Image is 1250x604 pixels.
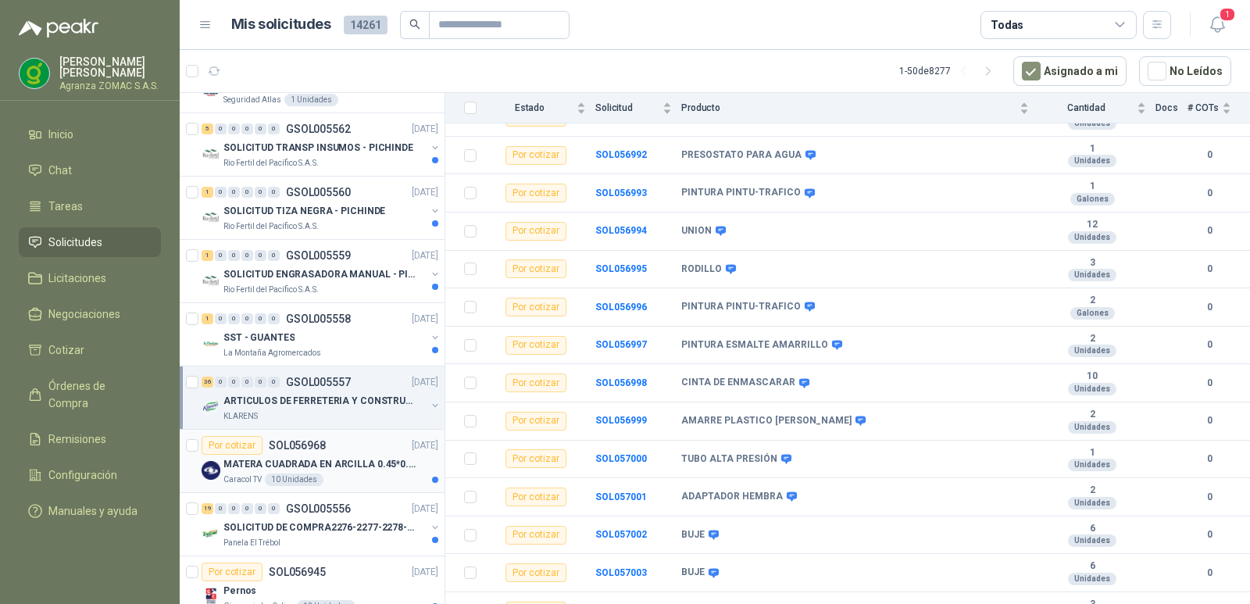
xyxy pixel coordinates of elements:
b: TUBO ALTA PRESIÓN [681,453,777,466]
a: Negociaciones [19,299,161,329]
p: SST - GUANTES [223,331,295,345]
b: 0 [1187,452,1231,466]
div: 0 [255,503,266,514]
span: 1 [1219,7,1236,22]
div: Por cotizar [505,488,566,506]
div: Unidades [1068,573,1116,585]
div: Por cotizar [505,146,566,165]
div: 0 [255,377,266,388]
b: 3 [1038,257,1146,270]
div: 0 [228,187,240,198]
span: Negociaciones [48,306,120,323]
p: GSOL005559 [286,250,351,261]
p: KLARENS [223,410,258,423]
div: 0 [215,377,227,388]
div: 0 [255,187,266,198]
div: Por cotizar [505,259,566,278]
b: 1 [1038,180,1146,193]
b: PINTURA ESMALTE AMARRILLO [681,339,828,352]
span: 14261 [344,16,387,34]
span: Licitaciones [48,270,106,287]
b: 0 [1187,527,1231,542]
div: 1 - 50 de 8277 [899,59,1001,84]
a: Cotizar [19,335,161,365]
button: No Leídos [1139,56,1231,86]
p: GSOL005556 [286,503,351,514]
img: Company Logo [202,398,220,416]
div: Todas [991,16,1023,34]
b: BUJE [681,529,705,541]
a: SOL057001 [595,491,647,502]
p: SOL056968 [269,440,326,451]
div: 0 [241,250,253,261]
div: Por cotizar [505,412,566,431]
p: Rio Fertil del Pacífico S.A.S. [223,284,319,296]
a: 1 0 0 0 0 0 GSOL005558[DATE] Company LogoSST - GUANTESLa Montaña Agromercados [202,309,441,359]
b: 2 [1038,295,1146,307]
div: Por cotizar [505,526,566,545]
b: 0 [1187,262,1231,277]
b: UNION [681,225,712,238]
b: 2 [1038,484,1146,497]
b: 0 [1187,338,1231,352]
b: SOL056998 [595,377,647,388]
div: Galones [1070,307,1115,320]
div: 0 [215,187,227,198]
a: SOL056994 [595,225,647,236]
th: # COTs [1187,93,1250,123]
span: search [409,19,420,30]
div: Unidades [1068,383,1116,395]
span: Cantidad [1038,102,1134,113]
div: 0 [241,123,253,134]
a: Licitaciones [19,263,161,293]
div: 0 [241,187,253,198]
div: 0 [268,250,280,261]
div: Por cotizar [505,373,566,392]
p: Pernos [223,584,256,599]
div: Unidades [1068,534,1116,547]
span: Órdenes de Compra [48,377,146,412]
div: 0 [215,503,227,514]
div: 19 [202,503,213,514]
div: 0 [268,123,280,134]
a: Chat [19,155,161,185]
p: Rio Fertil del Pacífico S.A.S. [223,157,319,170]
a: Manuales y ayuda [19,496,161,526]
b: SOL056997 [595,339,647,350]
h1: Mis solicitudes [231,13,331,36]
span: # COTs [1187,102,1219,113]
div: 0 [228,377,240,388]
a: 5 0 0 0 0 0 GSOL005562[DATE] Company LogoSOLICITUD TRANSP INSUMOS - PICHINDERio Fertil del Pacífi... [202,120,441,170]
p: La Montaña Agromercados [223,347,321,359]
b: RODILLO [681,263,722,276]
p: Agranza ZOMAC S.A.S. [59,81,161,91]
img: Company Logo [20,59,49,88]
img: Company Logo [202,334,220,353]
a: Remisiones [19,424,161,454]
p: [DATE] [412,375,438,390]
div: Unidades [1068,231,1116,244]
img: Logo peakr [19,19,98,38]
a: 36 0 0 0 0 0 GSOL005557[DATE] Company LogoARTICULOS DE FERRETERIA Y CONSTRUCCION EN GENERALKLARENS [202,373,441,423]
img: Company Logo [202,461,220,480]
div: Unidades [1068,345,1116,357]
b: 1 [1038,447,1146,459]
a: SOL056996 [595,302,647,313]
a: SOL057002 [595,529,647,540]
b: 1 [1038,143,1146,155]
p: [DATE] [412,502,438,516]
div: 1 Unidades [284,94,338,106]
b: 0 [1187,376,1231,391]
b: 0 [1187,413,1231,428]
div: Por cotizar [505,222,566,241]
div: Por cotizar [505,298,566,316]
div: Por cotizar [505,563,566,582]
th: Estado [486,93,595,123]
a: Órdenes de Compra [19,371,161,418]
b: 6 [1038,523,1146,535]
p: GSOL005557 [286,377,351,388]
b: BUJE [681,566,705,579]
p: [DATE] [412,438,438,453]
